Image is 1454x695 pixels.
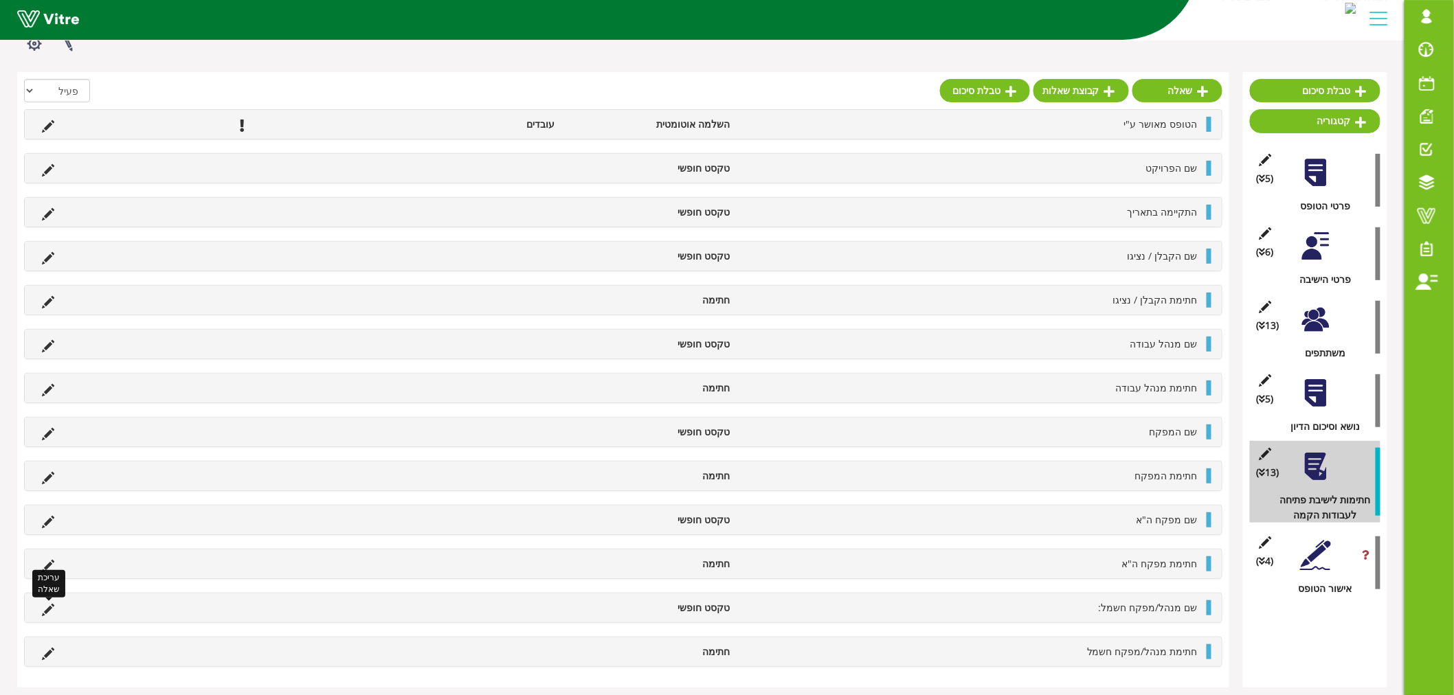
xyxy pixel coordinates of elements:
[1130,337,1198,350] span: שם מנהל עבודה
[1260,198,1380,214] div: פרטי הטופס
[561,468,737,483] li: חתימה
[561,161,737,176] li: טקסט חופשי
[561,512,737,527] li: טקסט חופשי
[1128,205,1198,218] span: התקיימה בתאריך
[1257,171,1274,186] span: (5 )
[1135,469,1198,482] span: חתימת המפקח
[1132,79,1222,102] a: שאלה
[1260,492,1380,523] div: חתימות לישיבת פתיחה לעבודות הקמה
[1260,272,1380,287] div: פרטי הישיבה
[1345,3,1356,14] img: c0dca6a0-d8b6-4077-9502-601a54a2ea4a.jpg
[1116,381,1198,394] span: חתימת מנהל עבודה
[1257,391,1274,407] span: (5 )
[1257,554,1274,569] span: (4 )
[940,79,1030,102] a: טבלת סיכום
[1099,601,1198,614] span: שם מנהל/מפקח חשמל:
[561,380,737,396] li: חתימה
[1260,581,1380,596] div: אישור הטופס
[1033,79,1129,102] a: קבוצת שאלות
[1260,419,1380,434] div: נושא וסיכום הדיון
[561,337,737,352] li: טקסט חופשי
[1137,513,1198,526] span: שם מפקח ה"א
[561,249,737,264] li: טקסט חופשי
[1257,465,1279,480] span: (13 )
[1250,79,1380,102] a: טבלת סיכום
[561,117,737,132] li: השלמה אוטומטית
[32,570,65,597] div: עריכת שאלה
[1122,557,1198,570] span: חתימת מפקח ה"א
[1260,345,1380,361] div: משתתפים
[1087,645,1198,658] span: חתימת מנהל/מפקח חשמל
[561,644,737,659] li: חתימה
[1257,318,1279,333] span: (13 )
[386,117,561,132] li: עובדים
[1257,244,1274,260] span: (6 )
[1150,425,1198,438] span: שם המפקח
[1250,109,1380,133] a: קטגוריה
[1113,293,1198,306] span: חתימת הקבלן / נציגו
[1128,249,1198,262] span: שם הקבלן / נציגו
[1124,117,1198,130] span: הטופס מאושר ע"י
[561,424,737,440] li: טקסט חופשי
[561,293,737,308] li: חתימה
[561,556,737,571] li: חתימה
[561,205,737,220] li: טקסט חופשי
[1146,161,1198,174] span: שם הפרויקט
[561,600,737,615] li: טקסט חופשי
